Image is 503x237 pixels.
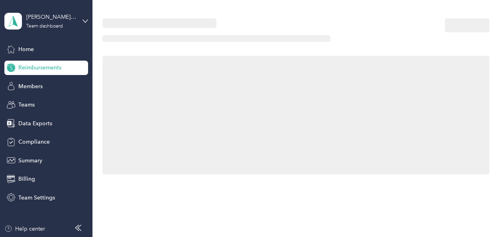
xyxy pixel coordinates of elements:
span: Team Settings [18,194,55,202]
span: Teams [18,101,35,109]
span: Compliance [18,138,50,146]
span: Billing [18,175,35,183]
span: Data Exports [18,119,52,128]
span: Reimbursements [18,63,61,72]
div: [PERSON_NAME] GROUP LLC [26,13,76,21]
span: Members [18,82,43,91]
button: Help center [4,225,45,233]
span: Home [18,45,34,53]
div: Team dashboard [26,24,63,29]
iframe: Everlance-gr Chat Button Frame [458,192,503,237]
span: Summary [18,156,42,165]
